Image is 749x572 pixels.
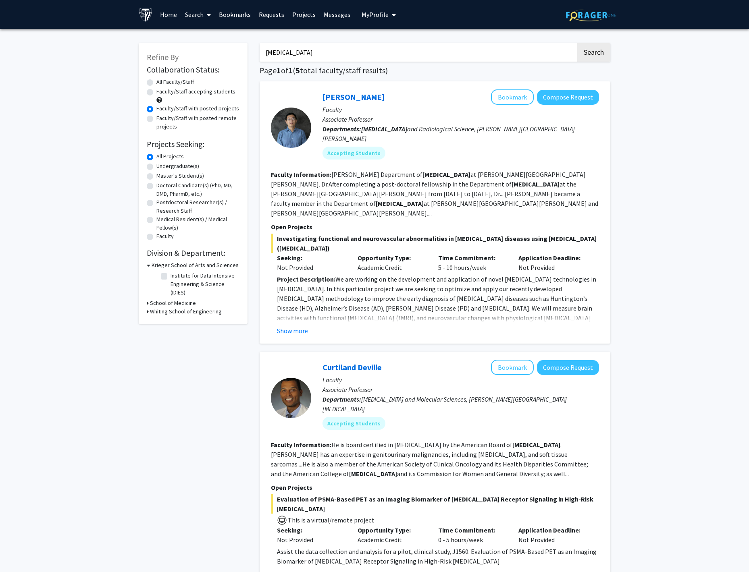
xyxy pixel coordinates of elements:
p: Faculty [322,105,599,114]
h3: Krieger School of Arts and Sciences [152,261,239,269]
fg-read-more: [PERSON_NAME] Department of at [PERSON_NAME][GEOGRAPHIC_DATA][PERSON_NAME]. Dr.After completing a... [271,170,598,217]
p: Open Projects [271,483,599,492]
strong: Project Description: [277,275,335,283]
div: Not Provided [512,253,593,272]
h3: Whiting School of Engineering [150,307,222,316]
div: Not Provided [512,525,593,545]
p: Seeking: [277,525,345,535]
a: Curtiland Deville [322,362,382,372]
span: 1 [277,65,281,75]
span: My Profile [362,10,389,19]
a: Projects [288,0,320,29]
span: [MEDICAL_DATA] and Molecular Sciences, [PERSON_NAME][GEOGRAPHIC_DATA][MEDICAL_DATA] [322,395,567,413]
label: Doctoral Candidate(s) (PhD, MD, DMD, PharmD, etc.) [156,181,239,198]
b: Departments: [322,395,361,403]
div: 0 - 5 hours/week [432,525,513,545]
h2: Division & Department: [147,248,239,258]
p: Associate Professor [322,114,599,124]
p: Time Commitment: [438,253,507,263]
h2: Projects Seeking: [147,139,239,149]
label: Faculty/Staff with posted remote projects [156,114,239,131]
p: Seeking: [277,253,345,263]
button: Search [577,43,610,62]
b: Faculty Information: [271,441,331,449]
button: Show more [277,326,308,336]
b: Faculty Information: [271,170,331,178]
div: Not Provided [277,535,345,545]
p: Time Commitment: [438,525,507,535]
label: All Faculty/Staff [156,78,194,86]
span: This is a virtual/remote project [287,516,374,524]
label: Institute for Data Intensive Engineering & Science (IDIES) [171,271,237,297]
button: Compose Request to Curtiland Deville [537,360,599,375]
p: Opportunity Type: [358,253,426,263]
label: Faculty/Staff accepting students [156,87,235,96]
span: Investigating functional and neurovascular abnormalities in [MEDICAL_DATA] diseases using [MEDICA... [271,234,599,253]
a: Messages [320,0,354,29]
label: Faculty/Staff with posted projects [156,104,239,113]
h1: Page of ( total faculty/staff results) [260,66,610,75]
span: and Radiological Science, [PERSON_NAME][GEOGRAPHIC_DATA][PERSON_NAME] [322,125,575,143]
label: All Projects [156,152,184,161]
label: Postdoctoral Researcher(s) / Research Staff [156,198,239,215]
a: Bookmarks [215,0,255,29]
b: [MEDICAL_DATA] [422,170,470,178]
span: 1 [288,65,293,75]
a: [PERSON_NAME] [322,92,385,102]
b: Departments: [322,125,361,133]
b: [MEDICAL_DATA] [512,180,560,188]
button: Add Curtiland Deville to Bookmarks [491,360,534,375]
button: Add Jun Hua to Bookmarks [491,89,534,105]
p: Application Deadline: [518,253,587,263]
p: Faculty [322,375,599,385]
img: ForagerOne Logo [566,9,616,21]
a: Search [181,0,215,29]
iframe: Chat [6,536,34,566]
mat-chip: Accepting Students [322,417,385,430]
div: Not Provided [277,263,345,272]
h2: Collaboration Status: [147,65,239,75]
button: Compose Request to Jun Hua [537,90,599,105]
img: Johns Hopkins University Logo [139,8,153,22]
span: 5 [295,65,300,75]
label: Medical Resident(s) / Medical Fellow(s) [156,215,239,232]
p: Open Projects [271,222,599,232]
b: [MEDICAL_DATA] [361,125,407,133]
div: Academic Credit [352,253,432,272]
div: Assist the data collection and analysis for a pilot, clinical study, J1560: Evaluation of PSMA-Ba... [277,547,599,566]
label: Faculty [156,232,174,240]
p: Associate Professor [322,385,599,394]
a: Home [156,0,181,29]
span: Refine By [147,52,179,62]
label: Master's Student(s) [156,172,204,180]
label: Undergraduate(s) [156,162,199,170]
b: [MEDICAL_DATA] [349,470,397,478]
input: Search Keywords [260,43,576,62]
mat-chip: Accepting Students [322,147,385,160]
div: Academic Credit [352,525,432,545]
p: We are working on the development and application of novel [MEDICAL_DATA] technologies in [MEDICA... [277,274,599,332]
h3: School of Medicine [150,299,196,307]
b: [MEDICAL_DATA] [512,441,560,449]
p: Opportunity Type: [358,525,426,535]
a: Requests [255,0,288,29]
b: [MEDICAL_DATA] [376,199,424,207]
div: 5 - 10 hours/week [432,253,513,272]
p: Application Deadline: [518,525,587,535]
span: Evaluation of PSMA-Based PET as an Imaging Biomarker of [MEDICAL_DATA] Receptor Signaling in High... [271,494,599,514]
fg-read-more: He is board certified in [MEDICAL_DATA] by the American Board of . [PERSON_NAME] has an expertise... [271,441,588,478]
